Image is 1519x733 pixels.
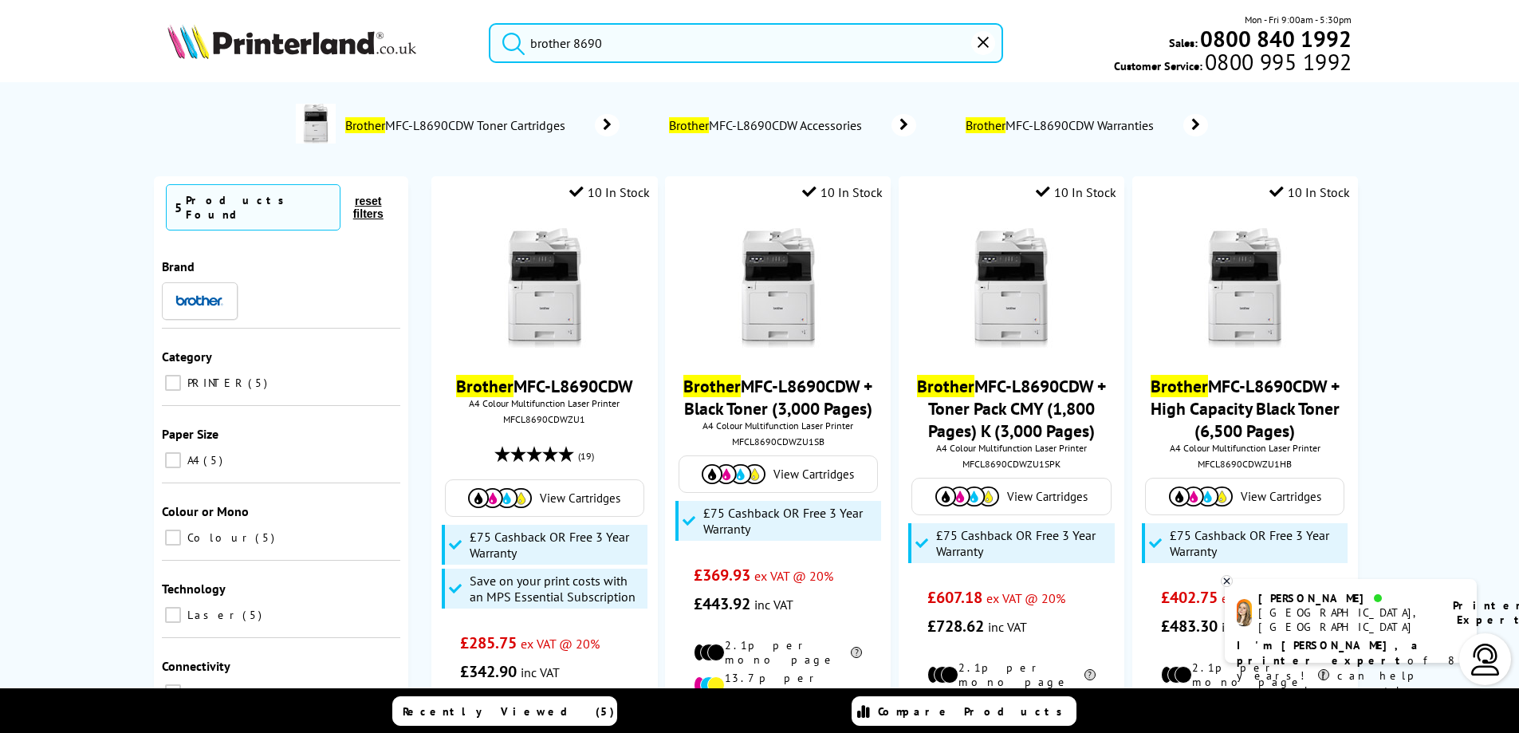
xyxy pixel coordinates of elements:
[203,453,226,467] span: 5
[1151,375,1340,442] a: BrotherMFC-L8690CDW + High Capacity Black Toner (6,500 Pages)
[1140,442,1350,454] span: A4 Colour Multifunction Laser Printer
[167,24,470,62] a: Printerland Logo
[489,23,1003,63] input: Search product or brand
[1202,54,1352,69] span: 0800 995 1992
[443,413,645,425] div: MFCL8690CDWZU1
[265,685,288,700] span: 5
[667,114,916,136] a: BrotherMFC-L8690CDW Accessories
[1258,605,1433,634] div: [GEOGRAPHIC_DATA], [GEOGRAPHIC_DATA]
[165,375,181,391] input: PRINTER 5
[694,638,862,667] li: 2.1p per mono page
[183,530,254,545] span: Colour
[296,104,336,144] img: MFCL8690CDWZU1-conspage.jpg
[878,704,1071,719] span: Compare Products
[165,452,181,468] input: A4 5
[917,375,1106,442] a: BrotherMFC-L8690CDW + Toner Pack CMY (1,800 Pages) K (3,000 Pages)
[242,608,266,622] span: 5
[951,228,1071,348] img: MFCL8690CDWFRONTSmall5.jpg
[175,199,182,215] span: 5
[183,608,241,622] span: Laser
[183,685,263,700] span: Network
[485,228,604,348] img: MFCL8690CDWFRONTSmall.jpg
[1470,644,1501,676] img: user-headset-light.svg
[911,458,1112,470] div: MFCL8690CDWZU1SPK
[470,529,643,561] span: £75 Cashback OR Free 3 Year Warranty
[340,194,396,221] button: reset filters
[1198,31,1352,46] a: 0800 840 1992
[392,696,617,726] a: Recently Viewed (5)
[1151,375,1208,397] mark: Brother
[439,397,649,409] span: A4 Colour Multifunction Laser Printer
[186,193,332,222] div: Products Found
[454,488,636,508] a: View Cartridges
[964,114,1208,136] a: BrotherMFC-L8690CDW Warranties
[1036,184,1116,200] div: 10 In Stock
[988,619,1027,635] span: inc VAT
[1144,458,1346,470] div: MFCL8690CDWZU1HB
[1245,12,1352,27] span: Mon - Fri 9:00am - 5:30pm
[1222,619,1261,635] span: inc VAT
[1237,638,1423,668] b: I'm [PERSON_NAME], a printer expert
[162,503,249,519] span: Colour or Mono
[986,590,1065,606] span: ex VAT @ 20%
[162,581,226,597] span: Technology
[936,527,1110,559] span: £75 Cashback OR Free 3 Year Warranty
[1170,527,1344,559] span: £75 Cashback OR Free 3 Year Warranty
[694,593,750,614] span: £443.92
[162,349,212,365] span: Category
[1161,660,1329,689] li: 2.1p per mono page
[927,616,984,636] span: £728.62
[183,376,246,390] span: PRINTER
[694,671,862,700] li: 13.7p per colour page
[569,184,650,200] div: 10 In Stock
[162,258,195,274] span: Brand
[255,530,278,545] span: 5
[460,661,517,682] span: £342.90
[521,664,560,680] span: inc VAT
[521,636,600,652] span: ex VAT @ 20%
[802,184,883,200] div: 10 In Stock
[1114,54,1352,73] span: Customer Service:
[703,505,877,537] span: £75 Cashback OR Free 3 Year Warranty
[183,453,202,467] span: A4
[683,375,872,420] a: BrotherMFC-L8690CDW + Black Toner (3,000 Pages)
[1258,591,1433,605] div: [PERSON_NAME]
[1237,599,1252,627] img: amy-livechat.png
[540,491,620,506] span: View Cartridges
[1185,228,1305,348] img: MFCL8690CDWFRONTSmall3.jpg
[248,376,271,390] span: 5
[966,117,1005,133] mark: Brother
[1169,487,1233,506] img: Cartridges
[578,441,594,471] span: (19)
[964,117,1160,133] span: MFC-L8690CDW Warranties
[754,597,793,613] span: inc VAT
[687,464,869,484] a: View Cartridges
[920,487,1102,506] a: View Cartridges
[718,228,838,348] img: MFCL8690CDWFRONTSmall2.jpg
[167,24,416,59] img: Printerland Logo
[773,467,854,482] span: View Cartridges
[456,375,633,397] a: BrotherMFC-L8690CDW
[403,704,615,719] span: Recently Viewed (5)
[669,117,709,133] mark: Brother
[673,420,883,432] span: A4 Colour Multifunction Laser Printer
[907,442,1116,454] span: A4 Colour Multifunction Laser Printer
[1154,487,1336,506] a: View Cartridges
[1161,587,1218,608] span: £402.75
[1222,590,1301,606] span: ex VAT @ 20%
[694,565,750,585] span: £369.93
[1169,35,1198,50] span: Sales:
[344,104,620,147] a: BrotherMFC-L8690CDW Toner Cartridges
[852,696,1076,726] a: Compare Products
[165,530,181,546] input: Colour 5
[456,375,514,397] mark: Brother
[344,117,571,133] span: MFC-L8690CDW Toner Cartridges
[927,660,1096,689] li: 2.1p per mono page
[1161,616,1218,636] span: £483.30
[1237,638,1465,714] p: of 8 years! I can help you choose the right product
[1200,24,1352,53] b: 0800 840 1992
[935,487,999,506] img: Cartridges
[1241,489,1321,504] span: View Cartridges
[917,375,974,397] mark: Brother
[667,117,868,133] span: MFC-L8690CDW Accessories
